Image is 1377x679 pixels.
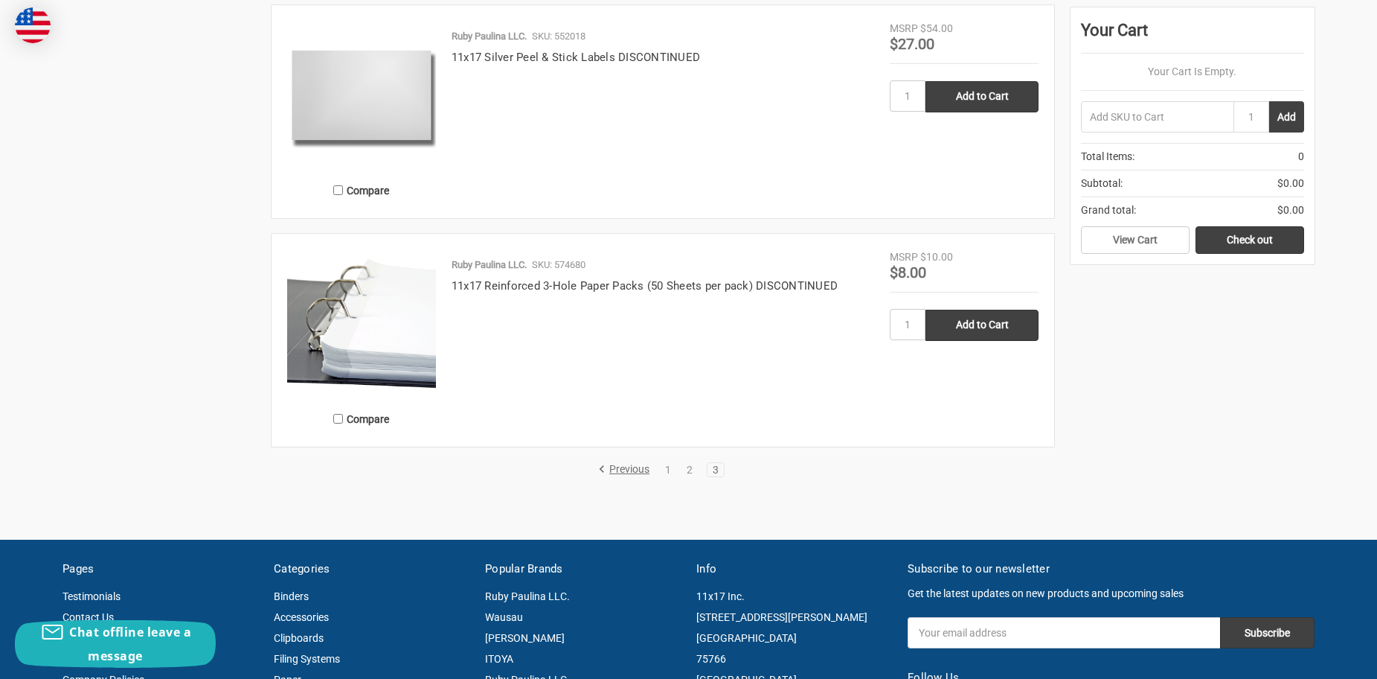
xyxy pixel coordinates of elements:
span: $8.00 [890,264,926,281]
a: 3 [707,465,724,475]
span: Grand total: [1081,203,1136,218]
span: $10.00 [920,251,953,263]
a: 2 [681,465,698,475]
label: Compare [287,407,436,431]
div: MSRP [890,21,918,36]
span: Subtotal: [1081,176,1123,191]
label: Compare [287,178,436,203]
input: Add SKU to Cart [1081,101,1233,133]
img: 11x17 Silver Peel & Stick Labels [287,21,436,170]
h5: Categories [274,561,469,578]
input: Subscribe [1220,617,1315,648]
h5: Popular Brands [485,561,681,578]
a: View Cart [1081,226,1190,255]
iframe: Google Customer Reviews [1254,639,1377,679]
a: Previous [598,463,655,476]
input: Add to Cart [925,310,1039,341]
a: ITOYA [485,653,513,665]
a: Filing Systems [274,653,340,665]
span: $0.00 [1277,176,1304,191]
a: Contact Us [62,611,114,623]
span: Total Items: [1081,149,1134,165]
img: duty and tax information for United States [15,7,51,43]
p: Get the latest updates on new products and upcoming sales [908,586,1315,602]
p: SKU: 574680 [532,258,585,272]
h5: Pages [62,561,258,578]
a: 11x17 Silver Peel & Stick Labels DISCONTINUED [452,51,700,64]
div: Your Cart [1081,18,1304,54]
input: Add to Cart [925,81,1039,112]
span: $27.00 [890,35,934,53]
button: Add [1269,101,1304,133]
p: Your Cart Is Empty. [1081,64,1304,80]
input: Compare [333,185,343,195]
img: 11x17 Reinforced 3-Hole Paper Packs (50 Sheets per pack) DISCONTINUED [287,249,436,398]
p: Ruby Paulina LLC. [452,258,527,272]
a: Accessories [274,611,329,623]
a: Check out [1195,226,1304,255]
a: Clipboards [274,632,324,644]
input: Your email address [908,617,1220,648]
span: Chat offline leave a message [69,624,191,664]
a: Testimonials [62,590,121,602]
a: [PERSON_NAME] [485,632,565,644]
a: Binders [274,590,309,602]
a: 11x17 Reinforced 3-Hole Paper Packs (50 Sheets per pack) DISCONTINUED [452,279,838,293]
h5: Info [696,561,892,578]
span: $54.00 [920,22,953,34]
span: $0.00 [1277,203,1304,218]
p: Ruby Paulina LLC. [452,29,527,44]
p: SKU: 552018 [532,29,585,44]
a: Wausau [485,611,523,623]
a: 1 [660,465,676,475]
a: Ruby Paulina LLC. [485,590,570,602]
button: Chat offline leave a message [15,620,216,668]
div: MSRP [890,249,918,265]
h5: Subscribe to our newsletter [908,561,1315,578]
input: Compare [333,414,343,424]
span: 0 [1298,149,1304,165]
